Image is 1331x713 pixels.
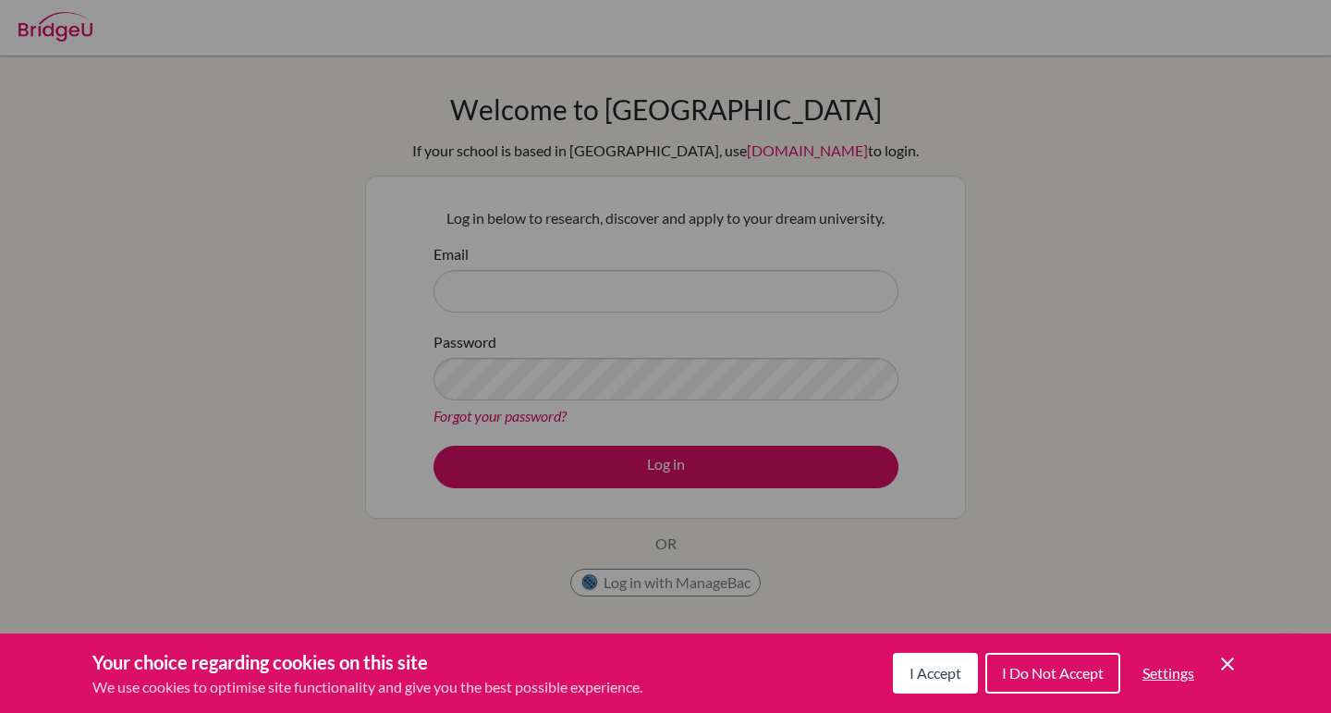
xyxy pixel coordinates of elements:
[92,676,642,698] p: We use cookies to optimise site functionality and give you the best possible experience.
[1216,653,1239,675] button: Save and close
[1002,664,1104,682] span: I Do Not Accept
[893,653,978,694] button: I Accept
[92,648,642,676] h3: Your choice regarding cookies on this site
[1142,664,1194,682] span: Settings
[985,653,1120,694] button: I Do Not Accept
[910,664,961,682] span: I Accept
[1128,655,1209,692] button: Settings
